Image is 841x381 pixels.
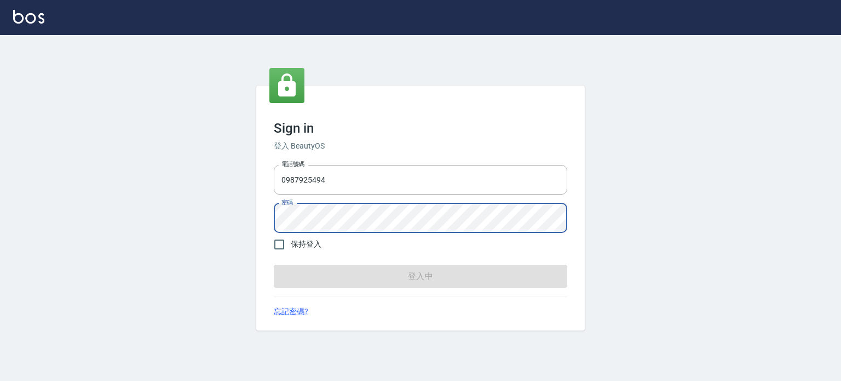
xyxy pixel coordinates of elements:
[274,121,567,136] h3: Sign in
[291,238,321,250] span: 保持登入
[274,306,308,317] a: 忘記密碼?
[281,198,293,207] label: 密碼
[281,160,304,168] label: 電話號碼
[274,140,567,152] h6: 登入 BeautyOS
[13,10,44,24] img: Logo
